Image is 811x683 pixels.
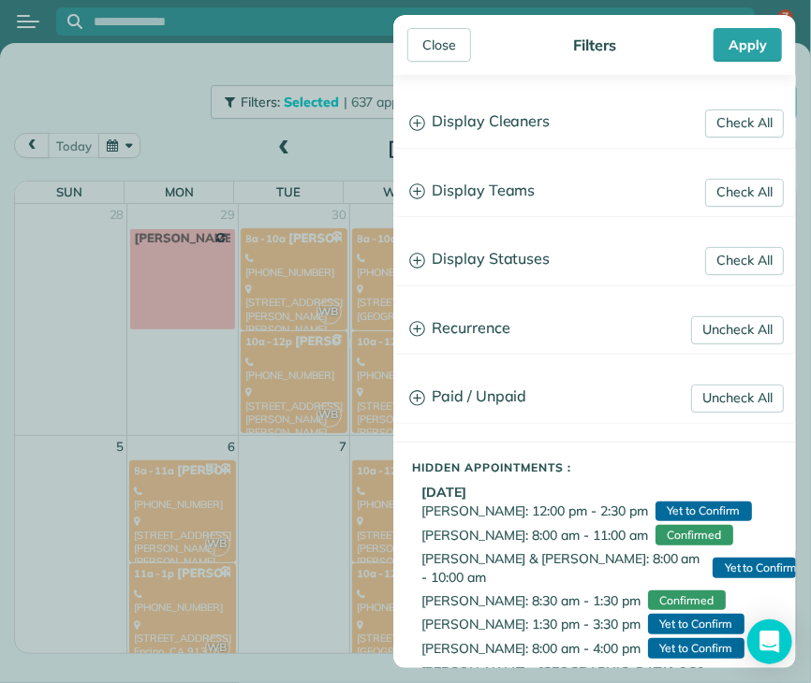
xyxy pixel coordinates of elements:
[394,98,795,146] a: Display Cleaners
[421,526,648,545] span: [PERSON_NAME]: 8:00 am - 11:00 am
[713,558,796,578] span: Yet to Confirm
[421,549,705,587] span: [PERSON_NAME] & [PERSON_NAME]: 8:00 am - 10:00 am
[412,461,796,473] h5: Hidden Appointments :
[421,591,641,610] span: [PERSON_NAME]: 8:30 am - 1:30 pm
[691,385,784,413] a: Uncheck All
[714,28,782,62] div: Apply
[705,109,784,138] a: Check All
[394,236,795,283] a: Display Statuses
[568,36,622,54] div: Filters
[691,316,784,344] a: Uncheck All
[648,590,726,611] span: Confirmed
[421,639,641,658] span: [PERSON_NAME]: 8:00 am - 4:00 pm
[394,305,795,353] a: Recurrence
[656,501,752,522] span: Yet to Confirm
[705,179,784,207] a: Check All
[648,614,745,634] span: Yet to Confirm
[421,615,641,633] span: [PERSON_NAME]: 1:30 pm - 3:30 pm
[421,501,648,520] span: [PERSON_NAME]: 12:00 pm - 2:30 pm
[705,247,784,275] a: Check All
[407,28,471,62] div: Close
[394,373,795,421] a: Paid / Unpaid
[421,484,466,501] b: [DATE]
[747,619,792,664] div: Open Intercom Messenger
[656,525,733,545] span: Confirmed
[648,638,745,659] span: Yet to Confirm
[394,167,795,215] a: Display Teams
